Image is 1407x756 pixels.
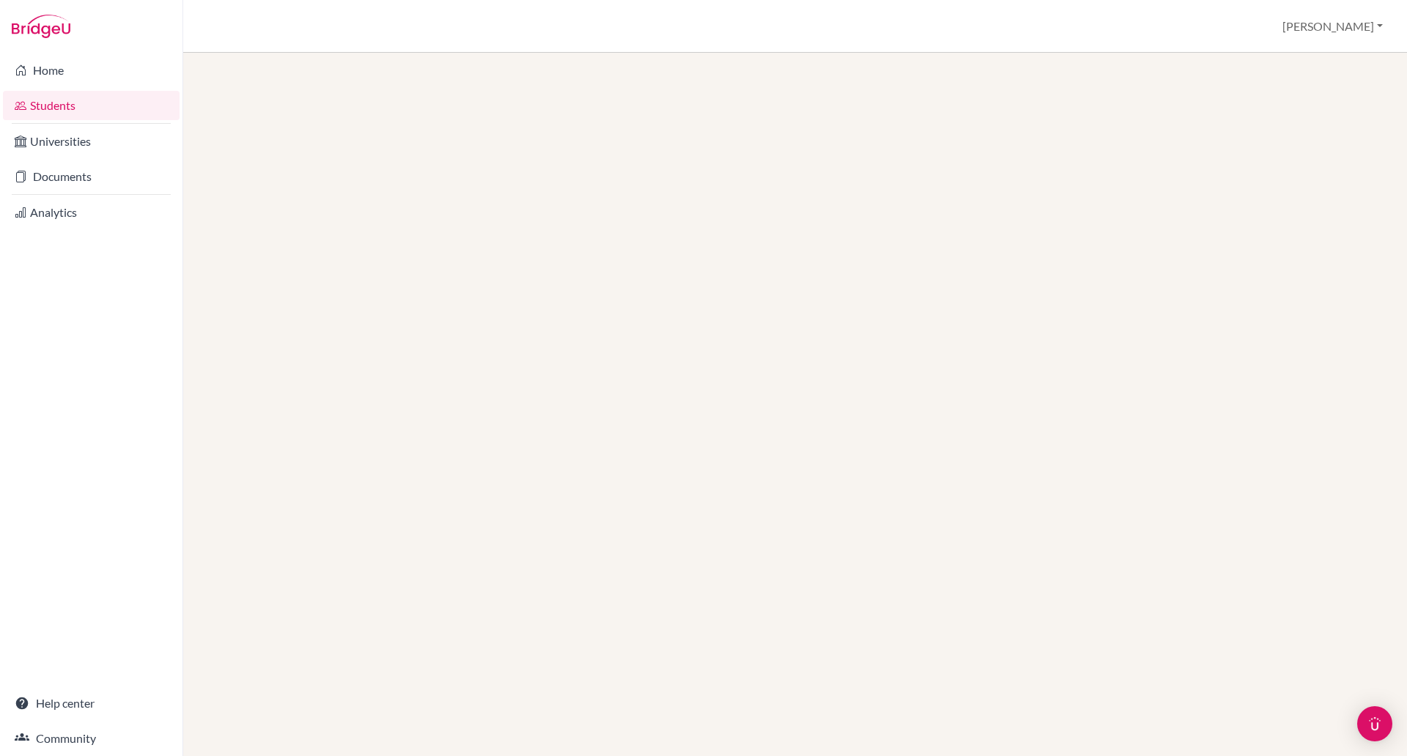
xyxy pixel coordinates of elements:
[12,15,70,38] img: Bridge-U
[3,162,180,191] a: Documents
[3,91,180,120] a: Students
[3,198,180,227] a: Analytics
[1276,12,1389,40] button: [PERSON_NAME]
[3,127,180,156] a: Universities
[1357,706,1392,741] div: Open Intercom Messenger
[3,56,180,85] a: Home
[3,724,180,753] a: Community
[3,689,180,718] a: Help center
